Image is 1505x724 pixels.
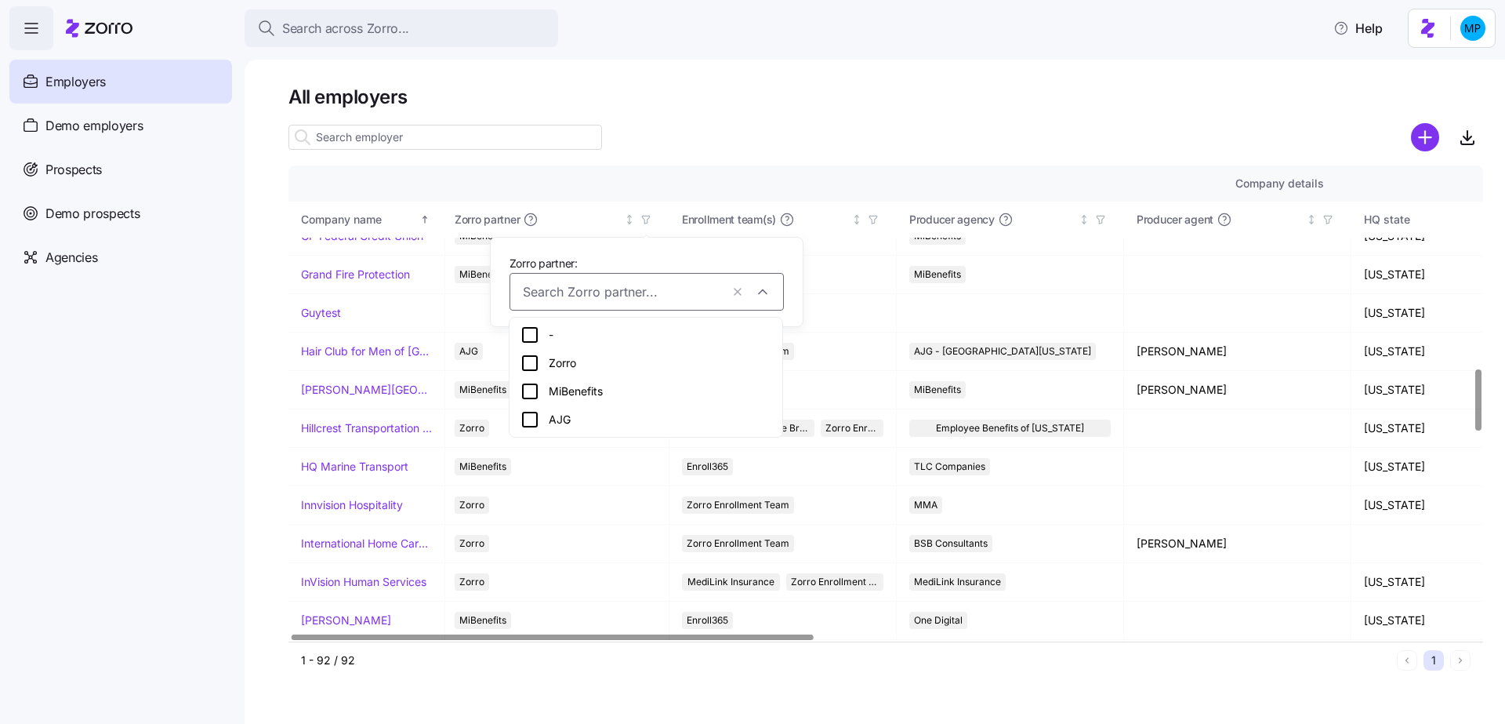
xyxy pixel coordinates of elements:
button: Help [1321,13,1395,44]
a: Agencies [9,235,232,279]
th: Enrollment team(s)Not sorted [669,202,897,238]
span: MMA [914,497,937,514]
span: Employee Benefits of [US_STATE] [936,420,1084,437]
a: HQ Marine Transport [301,459,408,475]
span: AJG - [GEOGRAPHIC_DATA][US_STATE] [914,343,1091,360]
a: [PERSON_NAME] [301,613,391,628]
span: Prospects [45,160,102,180]
span: TLC Companies [914,458,985,475]
span: Zorro [459,497,484,514]
span: One Digital [914,612,963,629]
a: InVision Human Services [301,574,426,590]
span: Zorro [459,573,484,591]
div: Company name [301,211,417,228]
a: Hair Club for Men of [GEOGRAPHIC_DATA] [301,344,432,359]
td: [PERSON_NAME] [1124,371,1351,409]
a: Hillcrest Transportation Inc. [301,420,432,436]
span: MiBenefits [914,266,961,283]
div: Not sorted [1079,214,1090,225]
th: Producer agentNot sorted [1124,202,1351,238]
a: Innvision Hospitality [301,497,403,513]
div: Not sorted [851,214,862,225]
div: 1 - 92 / 92 [301,653,1391,668]
span: Zorro partner [455,212,520,227]
span: Demo prospects [45,204,140,224]
span: Enroll365 [687,612,728,629]
span: MediLink Insurance [914,573,1001,591]
span: Enroll365 [687,458,728,475]
a: [PERSON_NAME][GEOGRAPHIC_DATA][DEMOGRAPHIC_DATA] [301,382,432,398]
div: Sorted ascending [419,214,430,225]
span: BSB Consultants [914,535,988,552]
span: Search across Zorro... [282,19,409,38]
span: Zorro Enrollment Team [791,573,879,591]
button: Search across Zorro... [245,9,558,47]
span: Zorro Enrollment Team [687,497,789,514]
span: Agencies [45,248,97,267]
span: MiBenefits [459,266,506,283]
button: 1 [1423,650,1444,671]
th: Zorro partnerNot sorted [442,202,669,238]
td: [PERSON_NAME] [1124,333,1351,371]
span: MiBenefits [459,458,506,475]
a: Employers [9,60,232,104]
span: MediLink Insurance [687,573,774,591]
span: Demo employers [45,116,143,136]
span: Enrollment team(s) [682,212,776,227]
span: MiBenefits [914,381,961,398]
span: Zorro Enrollment Experts [825,420,879,437]
span: Producer agency [909,212,995,227]
button: Next page [1450,650,1471,671]
button: Previous page [1397,650,1417,671]
div: MiBenefits [520,382,771,401]
span: Zorro Enrollment Team [687,535,789,552]
input: Search employer [288,125,602,150]
a: Guytest [301,305,341,321]
span: AJG [459,343,478,360]
th: Company nameSorted ascending [288,202,445,238]
input: Search Zorro partner... [523,282,720,302]
div: Not sorted [624,214,635,225]
a: International Home Care Services of [US_STATE] [301,536,432,551]
svg: add icon [1411,123,1439,151]
span: MiBenefits [459,381,506,398]
span: Producer agent [1137,212,1213,227]
span: Zorro [459,420,484,437]
div: Zorro [520,354,771,373]
a: Prospects [9,147,232,191]
span: MiBenefits [459,612,506,629]
h1: All employers [288,85,1483,109]
img: b954e4dfce0f5620b9225907d0f7229f [1460,16,1485,41]
div: Not sorted [1306,214,1317,225]
span: Employers [45,72,106,92]
div: - [520,326,771,344]
td: [PERSON_NAME] [1124,525,1351,563]
a: Demo employers [9,104,232,147]
span: Zorro partner: [510,256,578,271]
a: Demo prospects [9,191,232,235]
a: Grand Fire Protection [301,267,410,282]
span: Help [1333,19,1383,38]
span: Zorro [459,535,484,552]
div: AJG [520,410,771,429]
th: Producer agencyNot sorted [897,202,1124,238]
